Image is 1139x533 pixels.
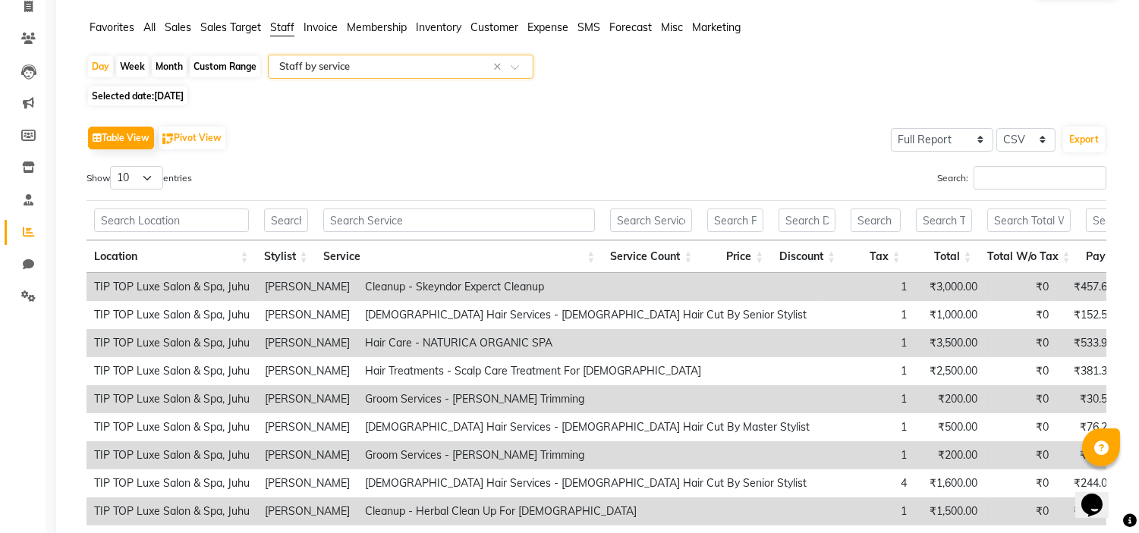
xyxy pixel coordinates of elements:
td: ₹30.51 [1056,441,1121,469]
td: ₹30.51 [1056,385,1121,413]
td: ₹200.00 [914,441,985,469]
td: [PERSON_NAME] [257,385,357,413]
td: ₹152.54 [1056,301,1121,329]
td: ₹200.00 [914,385,985,413]
span: SMS [577,20,600,34]
th: Total: activate to sort column ascending [908,240,980,273]
td: 1 [817,357,914,385]
td: ₹0 [985,385,1056,413]
td: TIP TOP Luxe Salon & Spa, Juhu [87,385,257,413]
input: Search Total W/o Tax [987,208,1071,232]
td: Groom Services - [PERSON_NAME] Trimming [357,441,817,469]
input: Search: [974,166,1106,190]
td: TIP TOP Luxe Salon & Spa, Juhu [87,329,257,357]
td: [DEMOGRAPHIC_DATA] Hair Services - [DEMOGRAPHIC_DATA] Hair Cut By Senior Stylist [357,301,817,329]
td: 1 [817,301,914,329]
button: Export [1063,127,1105,152]
input: Search Tax [851,208,901,232]
td: TIP TOP Luxe Salon & Spa, Juhu [87,413,257,441]
th: Service Count: activate to sort column ascending [603,240,700,273]
td: ₹76.27 [1056,413,1121,441]
td: ₹0 [985,441,1056,469]
td: [PERSON_NAME] [257,301,357,329]
th: Total W/o Tax: activate to sort column ascending [980,240,1078,273]
input: Search Discount [779,208,835,232]
td: Cleanup - Herbal Clean Up For [DEMOGRAPHIC_DATA] [357,497,817,525]
label: Search: [937,166,1106,190]
span: [DATE] [154,90,184,102]
td: Cleanup - Skeyndor Experct Cleanup [357,273,817,301]
td: ₹2,500.00 [914,357,985,385]
td: 1 [817,329,914,357]
td: ₹0 [985,413,1056,441]
input: Search Stylist [264,208,308,232]
th: Stylist: activate to sort column ascending [256,240,316,273]
td: ₹1,600.00 [914,469,985,497]
td: [PERSON_NAME] [257,441,357,469]
div: Day [88,56,113,77]
td: 4 [817,469,914,497]
span: Customer [470,20,518,34]
span: Clear all [493,59,506,75]
td: [PERSON_NAME] [257,329,357,357]
td: TIP TOP Luxe Salon & Spa, Juhu [87,469,257,497]
img: pivot.png [162,133,174,145]
td: ₹1,000.00 [914,301,985,329]
td: 1 [817,273,914,301]
span: All [143,20,156,34]
td: [PERSON_NAME] [257,469,357,497]
button: Table View [88,127,154,149]
td: ₹228.81 [1056,497,1121,525]
td: ₹457.63 [1056,273,1121,301]
span: Sales [165,20,191,34]
td: TIP TOP Luxe Salon & Spa, Juhu [87,357,257,385]
div: Week [116,56,149,77]
td: [PERSON_NAME] [257,497,357,525]
td: 1 [817,441,914,469]
input: Search Total [916,208,972,232]
td: ₹500.00 [914,413,985,441]
th: Location: activate to sort column ascending [87,240,256,273]
th: Price: activate to sort column ascending [700,240,771,273]
span: Misc [661,20,683,34]
input: Search Service Count [610,208,692,232]
span: Expense [527,20,568,34]
th: Tax: activate to sort column ascending [843,240,908,273]
th: Discount: activate to sort column ascending [771,240,843,273]
td: ₹3,000.00 [914,273,985,301]
td: [PERSON_NAME] [257,413,357,441]
td: ₹381.36 [1056,357,1121,385]
td: ₹0 [985,329,1056,357]
td: ₹3,500.00 [914,329,985,357]
td: TIP TOP Luxe Salon & Spa, Juhu [87,497,257,525]
label: Show entries [87,166,192,190]
td: ₹244.07 [1056,469,1121,497]
td: Hair Treatments - Scalp Care Treatment For [DEMOGRAPHIC_DATA] [357,357,817,385]
td: [DEMOGRAPHIC_DATA] Hair Services - [DEMOGRAPHIC_DATA] Hair Cut By Senior Stylist [357,469,817,497]
button: Pivot View [159,127,225,149]
span: Inventory [416,20,461,34]
span: Favorites [90,20,134,34]
div: Month [152,56,187,77]
td: ₹1,500.00 [914,497,985,525]
td: 1 [817,385,914,413]
td: [PERSON_NAME] [257,357,357,385]
th: Service: activate to sort column ascending [316,240,603,273]
span: Sales Target [200,20,261,34]
span: Invoice [304,20,338,34]
iframe: chat widget [1075,472,1124,518]
td: 1 [817,413,914,441]
td: Groom Services - [PERSON_NAME] Trimming [357,385,817,413]
td: TIP TOP Luxe Salon & Spa, Juhu [87,273,257,301]
span: Staff [270,20,294,34]
td: TIP TOP Luxe Salon & Spa, Juhu [87,441,257,469]
div: Custom Range [190,56,260,77]
span: Selected date: [88,86,187,105]
td: Hair Care - NATURICA ORGANIC SPA [357,329,817,357]
td: ₹0 [985,273,1056,301]
span: Membership [347,20,407,34]
select: Showentries [110,166,163,190]
td: [DEMOGRAPHIC_DATA] Hair Services - [DEMOGRAPHIC_DATA] Hair Cut By Master Stylist [357,413,817,441]
td: ₹0 [985,497,1056,525]
td: 1 [817,497,914,525]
